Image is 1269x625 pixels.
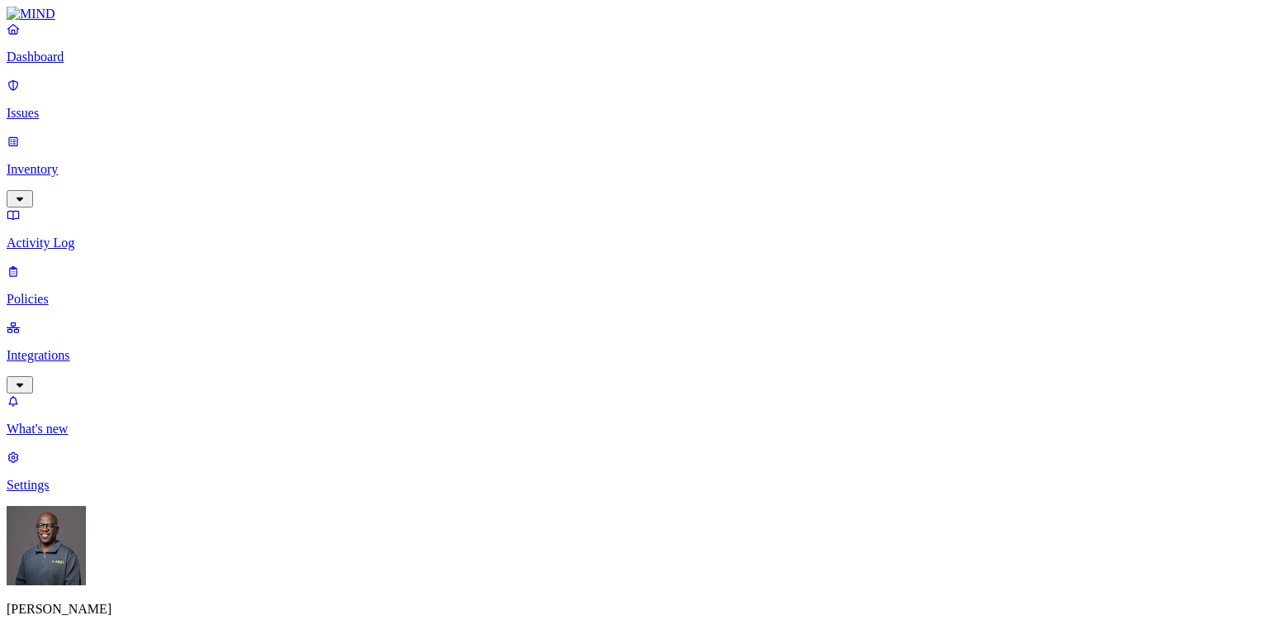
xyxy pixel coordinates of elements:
a: Dashboard [7,21,1262,64]
p: Settings [7,478,1262,493]
p: What's new [7,422,1262,437]
a: Inventory [7,134,1262,205]
p: [PERSON_NAME] [7,602,1262,617]
p: Activity Log [7,236,1262,250]
a: Integrations [7,320,1262,391]
a: Issues [7,78,1262,121]
p: Integrations [7,348,1262,363]
p: Inventory [7,162,1262,177]
a: Settings [7,450,1262,493]
p: Dashboard [7,50,1262,64]
a: MIND [7,7,1262,21]
p: Policies [7,292,1262,307]
a: Policies [7,264,1262,307]
img: Gregory Thomas [7,506,86,585]
a: Activity Log [7,208,1262,250]
a: What's new [7,394,1262,437]
img: MIND [7,7,55,21]
p: Issues [7,106,1262,121]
